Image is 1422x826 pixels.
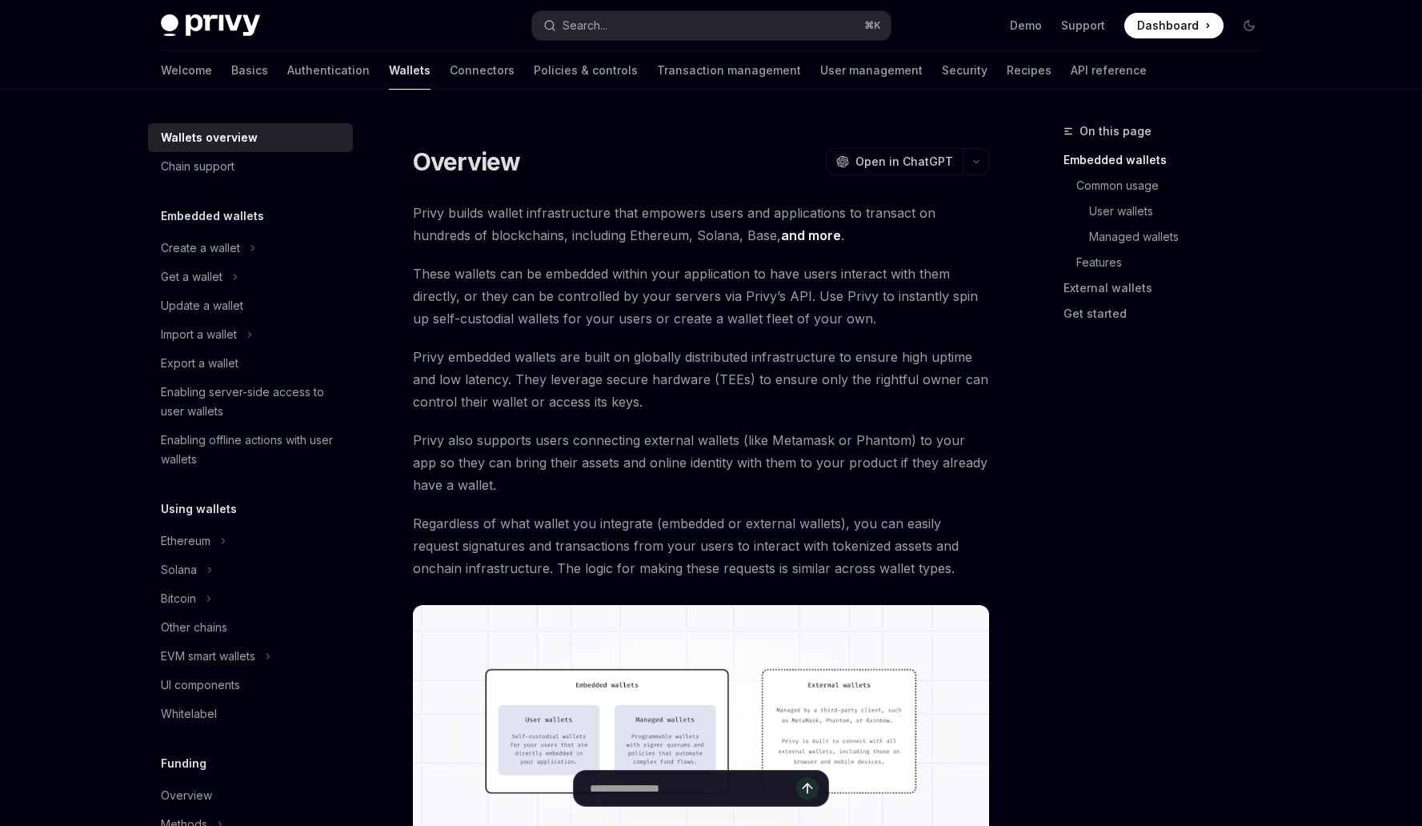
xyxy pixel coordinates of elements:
a: Enabling offline actions with user wallets [148,426,353,474]
div: EVM smart wallets [161,647,255,666]
a: UI components [148,671,353,700]
a: Connectors [450,51,515,90]
button: Toggle dark mode [1236,13,1262,38]
a: External wallets [1063,275,1275,301]
div: Whitelabel [161,704,217,724]
div: Enabling server-side access to user wallets [161,383,343,421]
a: Export a wallet [148,349,353,378]
a: Update a wallet [148,291,353,320]
div: Chain support [161,157,234,176]
span: Privy builds wallet infrastructure that empowers users and applications to transact on hundreds o... [413,202,990,247]
a: Managed wallets [1063,224,1275,250]
span: Open in ChatGPT [855,154,953,170]
a: Authentication [287,51,370,90]
a: Overview [148,781,353,810]
button: Toggle Get a wallet section [148,263,353,291]
button: Toggle Create a wallet section [148,234,353,263]
span: Regardless of what wallet you integrate (embedded or external wallets), you can easily request si... [413,512,990,579]
div: Enabling offline actions with user wallets [161,431,343,469]
div: Export a wallet [161,354,238,373]
a: Demo [1010,18,1042,34]
h5: Using wallets [161,499,237,519]
a: Other chains [148,613,353,642]
span: These wallets can be embedded within your application to have users interact with them directly, ... [413,263,990,330]
div: Wallets overview [161,128,258,147]
button: Toggle Ethereum section [148,527,353,555]
a: API reference [1071,51,1147,90]
h5: Funding [161,754,206,773]
div: Update a wallet [161,296,243,315]
a: Dashboard [1124,13,1224,38]
button: Open search [532,11,891,40]
button: Toggle Solana section [148,555,353,584]
span: Dashboard [1137,18,1199,34]
a: Policies & controls [534,51,638,90]
input: Ask a question... [590,771,796,806]
h5: Embedded wallets [161,206,264,226]
img: dark logo [161,14,260,37]
div: Ethereum [161,531,210,551]
span: ⌘ K [864,19,881,32]
a: Security [942,51,987,90]
span: On this page [1080,122,1152,141]
div: Import a wallet [161,325,237,344]
a: Transaction management [657,51,801,90]
a: Get started [1063,301,1275,327]
a: Enabling server-side access to user wallets [148,378,353,426]
a: Support [1061,18,1105,34]
a: Whitelabel [148,700,353,728]
div: Create a wallet [161,239,240,258]
div: Overview [161,786,212,805]
button: Send message [796,777,819,800]
div: Bitcoin [161,589,196,608]
a: Chain support [148,152,353,181]
a: Wallets overview [148,123,353,152]
a: User management [820,51,923,90]
span: Privy also supports users connecting external wallets (like Metamask or Phantom) to your app so t... [413,429,990,496]
button: Toggle Bitcoin section [148,584,353,613]
a: Basics [231,51,268,90]
h1: Overview [413,147,521,176]
div: Other chains [161,618,227,637]
a: and more [781,227,841,244]
button: Toggle Import a wallet section [148,320,353,349]
div: Get a wallet [161,267,222,287]
a: Embedded wallets [1063,147,1275,173]
span: Privy embedded wallets are built on globally distributed infrastructure to ensure high uptime and... [413,346,990,413]
a: User wallets [1063,198,1275,224]
a: Wallets [389,51,431,90]
button: Open in ChatGPT [826,148,963,175]
a: Recipes [1007,51,1051,90]
div: UI components [161,676,240,695]
a: Features [1063,250,1275,275]
a: Common usage [1063,173,1275,198]
button: Toggle EVM smart wallets section [148,642,353,671]
a: Welcome [161,51,212,90]
div: Solana [161,560,197,579]
div: Search... [563,16,607,35]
